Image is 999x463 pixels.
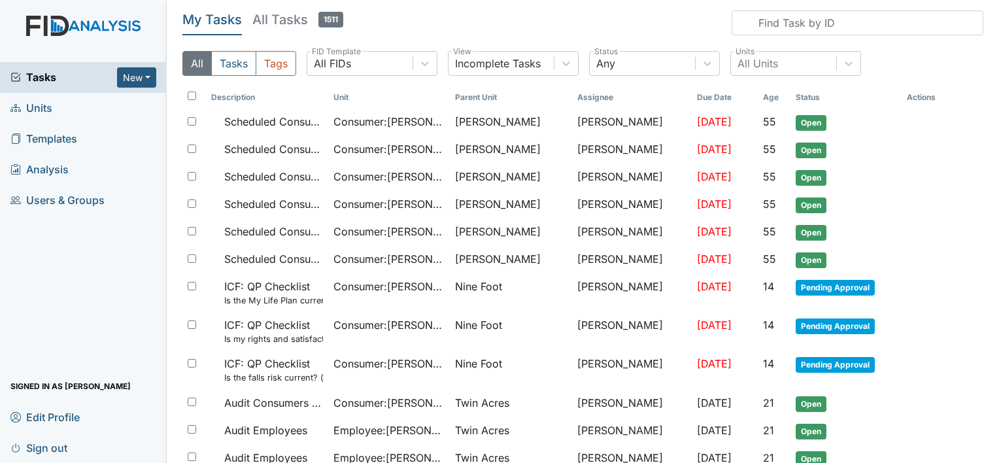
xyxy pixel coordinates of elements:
span: Units [10,98,52,118]
span: Pending Approval [796,318,875,334]
td: [PERSON_NAME] [572,136,692,163]
span: Consumer : [PERSON_NAME] [333,251,445,267]
div: All Units [737,56,778,71]
h5: All Tasks [252,10,343,29]
span: Consumer : [PERSON_NAME] [333,356,445,371]
span: Audit Consumers Charts [224,395,323,411]
a: Delete [949,141,959,157]
span: Users & Groups [10,190,105,211]
span: [DATE] [697,115,732,128]
span: [DATE] [697,424,732,437]
span: Nine Foot [455,356,502,371]
a: Archive [928,422,938,438]
span: [PERSON_NAME] [455,224,541,239]
span: Sign out [10,437,67,458]
td: [PERSON_NAME] [572,246,692,273]
span: Pending Approval [796,280,875,296]
span: [DATE] [697,197,732,211]
td: [PERSON_NAME] [572,351,692,389]
span: [PERSON_NAME] [455,114,541,129]
span: Open [796,396,826,412]
td: [PERSON_NAME] [572,163,692,191]
button: New [117,67,156,88]
th: Toggle SortBy [328,86,450,109]
button: Tags [256,51,296,76]
span: [DATE] [697,170,732,183]
a: Archive [928,224,938,239]
span: Nine Foot [455,317,502,333]
span: Consumer : [PERSON_NAME] [333,114,445,129]
a: Archive [928,356,938,371]
span: Analysis [10,160,69,180]
button: All [182,51,212,76]
span: [DATE] [697,396,732,409]
span: Edit Profile [10,407,80,427]
a: Archive [928,196,938,212]
span: 14 [763,357,774,370]
div: All FIDs [314,56,351,71]
span: [DATE] [697,225,732,238]
a: Delete [949,422,959,438]
span: 55 [763,170,776,183]
span: Scheduled Consumer Chart Review [224,224,323,239]
span: Consumer : [PERSON_NAME] [333,279,445,294]
span: 14 [763,318,774,332]
span: Templates [10,129,77,149]
span: [PERSON_NAME] [455,169,541,184]
small: Is the falls risk current? (document the date in the comment section) [224,371,323,384]
span: 21 [763,424,774,437]
span: Pending Approval [796,357,875,373]
span: Signed in as [PERSON_NAME] [10,376,131,396]
td: [PERSON_NAME] [572,191,692,218]
input: Toggle All Rows Selected [188,92,196,100]
span: 55 [763,115,776,128]
span: [DATE] [697,318,732,332]
span: Consumer : [PERSON_NAME] [333,317,445,333]
input: Find Task by ID [732,10,983,35]
h5: My Tasks [182,10,242,29]
span: [DATE] [697,143,732,156]
th: Toggle SortBy [692,86,758,109]
span: 21 [763,396,774,409]
td: [PERSON_NAME] [572,390,692,417]
a: Delete [949,395,959,411]
span: [DATE] [697,357,732,370]
a: Archive [928,251,938,267]
div: Type filter [182,51,296,76]
small: Is the My Life Plan current? (document the date in the comment section) [224,294,323,307]
span: Consumer : [PERSON_NAME] [333,224,445,239]
span: Open [796,197,826,213]
span: Twin Acres [455,395,509,411]
span: [PERSON_NAME] [455,196,541,212]
span: 55 [763,143,776,156]
span: ICF: QP Checklist Is the My Life Plan current? (document the date in the comment section) [224,279,323,307]
a: Archive [928,169,938,184]
span: Consumer : [PERSON_NAME] [333,196,445,212]
span: Twin Acres [455,422,509,438]
span: Scheduled Consumer Chart Review [224,169,323,184]
a: Delete [949,169,959,184]
button: Tasks [211,51,256,76]
span: ICF: QP Checklist Is the falls risk current? (document the date in the comment section) [224,356,323,384]
th: Actions [902,86,967,109]
a: Tasks [10,69,117,85]
span: ICF: QP Checklist Is my rights and satisfaction survey current? (document the date in the comment... [224,317,323,345]
th: Toggle SortBy [450,86,572,109]
span: Scheduled Consumer Chart Review [224,114,323,129]
span: [DATE] [697,280,732,293]
span: 55 [763,225,776,238]
span: Scheduled Consumer Chart Review [224,251,323,267]
td: [PERSON_NAME] [572,218,692,246]
span: Scheduled Consumer Chart Review [224,141,323,157]
td: [PERSON_NAME] [572,273,692,312]
span: Nine Foot [455,279,502,294]
th: Toggle SortBy [206,86,328,109]
td: [PERSON_NAME] [572,417,692,445]
span: [PERSON_NAME] [455,251,541,267]
span: Open [796,170,826,186]
span: Consumer : [PERSON_NAME] [333,169,445,184]
div: Any [596,56,615,71]
span: Audit Employees [224,422,307,438]
a: Archive [928,141,938,157]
